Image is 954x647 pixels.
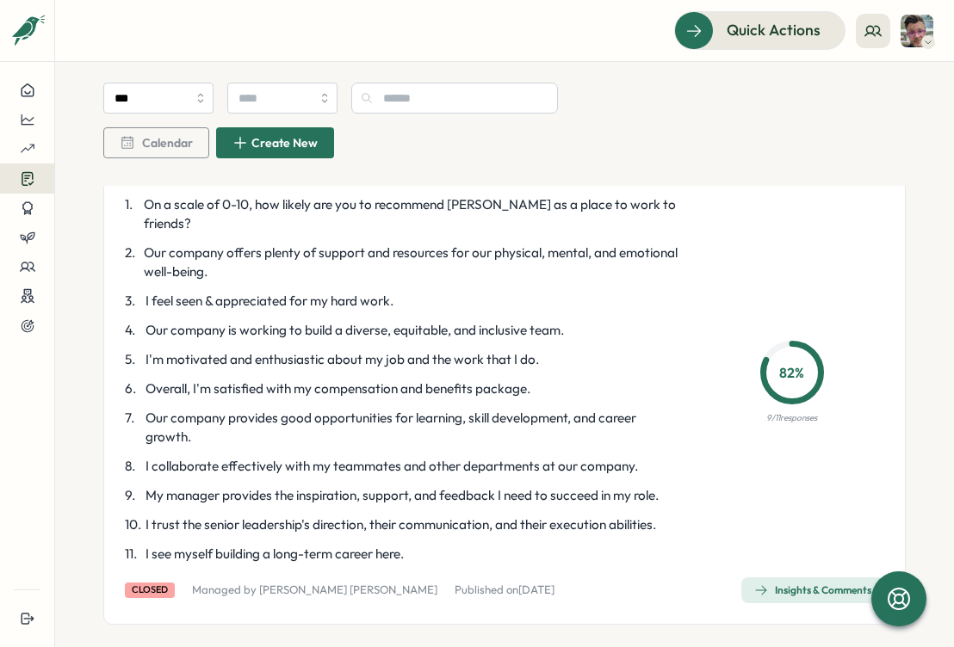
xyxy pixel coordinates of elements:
[674,11,846,49] button: Quick Actions
[125,350,142,369] span: 5 .
[125,243,140,281] span: 2 .
[901,15,933,47] img: Chris Forlano
[125,195,140,233] span: 1 .
[146,409,679,447] span: Our company provides good opportunities for learning, skill development, and career growth.
[125,582,175,597] div: closed
[125,409,142,447] span: 7 .
[765,362,819,384] p: 82 %
[146,457,638,476] span: I collaborate effectively with my teammates and other departments at our company.
[125,457,142,476] span: 8 .
[146,292,393,311] span: I feel seen & appreciated for my hard work.
[125,321,142,340] span: 4 .
[766,411,817,425] p: 9 / 11 responses
[146,350,539,369] span: I'm motivated and enthusiastic about my job and the work that I do.
[125,515,142,534] span: 10 .
[518,582,554,596] span: [DATE]
[103,127,209,158] button: Calendar
[251,137,318,149] span: Create New
[146,379,530,398] span: Overall, I'm satisfied with my compensation and benefits package.
[216,127,334,158] button: Create New
[142,137,193,149] span: Calendar
[259,582,437,596] a: [PERSON_NAME] [PERSON_NAME]
[125,545,142,564] span: 11 .
[125,292,142,311] span: 3 .
[727,19,821,41] span: Quick Actions
[146,515,656,534] span: I trust the senior leadership's direction, their communication, and their execution abilities.
[754,583,871,597] div: Insights & Comments
[146,486,659,505] span: My manager provides the inspiration, support, and feedback I need to succeed in my role.
[741,577,884,603] button: Insights & Comments
[144,195,678,233] span: On a scale of 0-10, how likely are you to recommend [PERSON_NAME] as a place to work to friends?
[125,486,142,505] span: 9 .
[192,582,437,598] p: Managed by
[146,545,404,564] span: I see myself building a long-term career here.
[146,321,564,340] span: Our company is working to build a diverse, equitable, and inclusive team.
[125,379,142,398] span: 6 .
[455,582,554,598] p: Published on
[144,243,679,281] span: Our company offers plenty of support and resources for our physical, mental, and emotional well-b...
